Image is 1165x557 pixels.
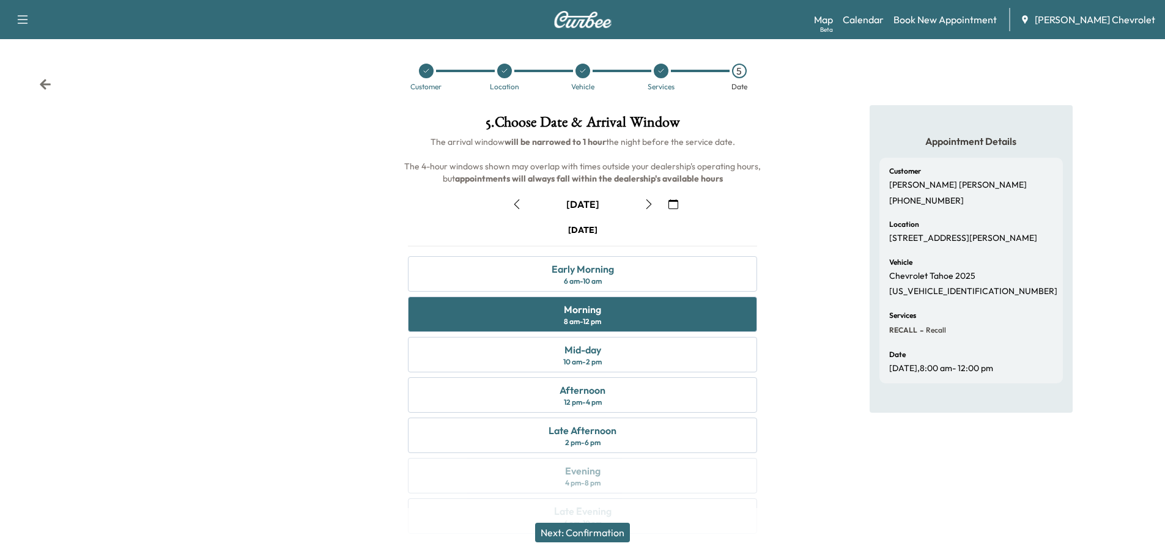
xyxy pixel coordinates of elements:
[410,83,442,90] div: Customer
[889,233,1037,244] p: [STREET_ADDRESS][PERSON_NAME]
[455,173,723,184] b: appointments will always fall within the dealership's available hours
[549,423,616,438] div: Late Afternoon
[564,276,602,286] div: 6 am - 10 am
[889,259,912,266] h6: Vehicle
[889,286,1057,297] p: [US_VEHICLE_IDENTIFICATION_NUMBER]
[39,78,51,90] div: Back
[564,317,601,326] div: 8 am - 12 pm
[889,363,993,374] p: [DATE] , 8:00 am - 12:00 pm
[917,324,923,336] span: -
[889,351,906,358] h6: Date
[820,25,833,34] div: Beta
[648,83,675,90] div: Services
[731,83,747,90] div: Date
[505,136,606,147] b: will be narrowed to 1 hour
[566,197,599,211] div: [DATE]
[923,325,946,335] span: Recall
[398,115,767,136] h1: 5 . Choose Date & Arrival Window
[568,224,597,236] div: [DATE]
[565,438,601,448] div: 2 pm - 6 pm
[814,12,833,27] a: MapBeta
[553,11,612,28] img: Curbee Logo
[571,83,594,90] div: Vehicle
[893,12,997,27] a: Book New Appointment
[732,64,747,78] div: 5
[560,383,605,397] div: Afternoon
[889,312,916,319] h6: Services
[564,397,602,407] div: 12 pm - 4 pm
[889,221,919,228] h6: Location
[889,168,921,175] h6: Customer
[564,302,601,317] div: Morning
[552,262,614,276] div: Early Morning
[535,523,630,542] button: Next: Confirmation
[563,357,602,367] div: 10 am - 2 pm
[490,83,519,90] div: Location
[889,325,917,335] span: RECALL
[564,342,601,357] div: Mid-day
[889,196,964,207] p: [PHONE_NUMBER]
[889,271,975,282] p: Chevrolet Tahoe 2025
[843,12,884,27] a: Calendar
[889,180,1027,191] p: [PERSON_NAME] [PERSON_NAME]
[404,136,763,184] span: The arrival window the night before the service date. The 4-hour windows shown may overlap with t...
[879,135,1063,148] h5: Appointment Details
[1035,12,1155,27] span: [PERSON_NAME] Chevrolet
